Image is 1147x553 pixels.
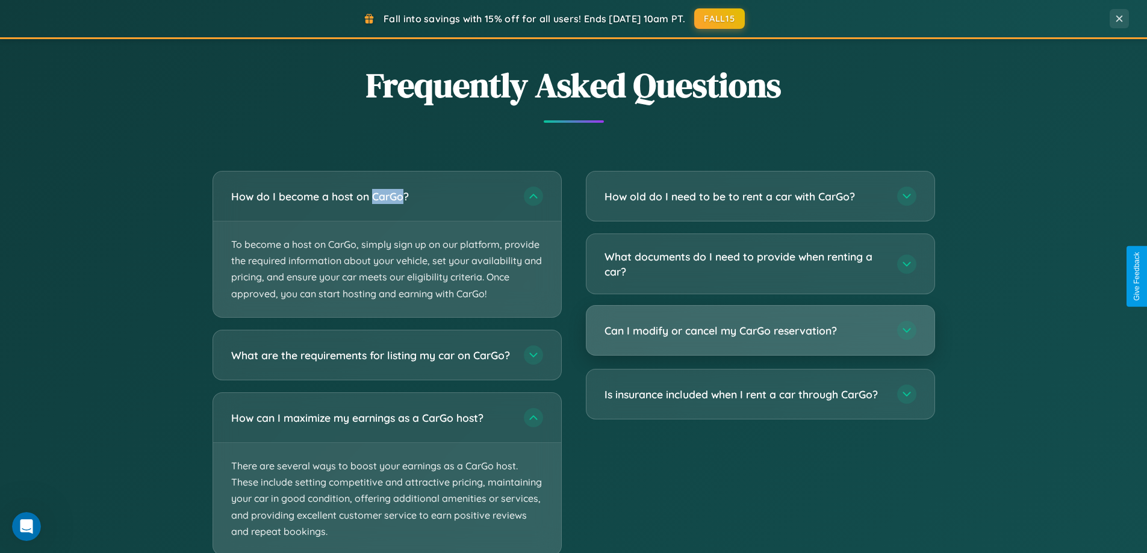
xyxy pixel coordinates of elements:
[12,512,41,541] iframe: Intercom live chat
[605,387,885,402] h3: Is insurance included when I rent a car through CarGo?
[231,410,512,425] h3: How can I maximize my earnings as a CarGo host?
[694,8,745,29] button: FALL15
[605,189,885,204] h3: How old do I need to be to rent a car with CarGo?
[231,189,512,204] h3: How do I become a host on CarGo?
[605,249,885,279] h3: What documents do I need to provide when renting a car?
[231,347,512,362] h3: What are the requirements for listing my car on CarGo?
[384,13,685,25] span: Fall into savings with 15% off for all users! Ends [DATE] 10am PT.
[213,62,935,108] h2: Frequently Asked Questions
[213,221,561,317] p: To become a host on CarGo, simply sign up on our platform, provide the required information about...
[605,323,885,338] h3: Can I modify or cancel my CarGo reservation?
[1133,252,1141,301] div: Give Feedback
